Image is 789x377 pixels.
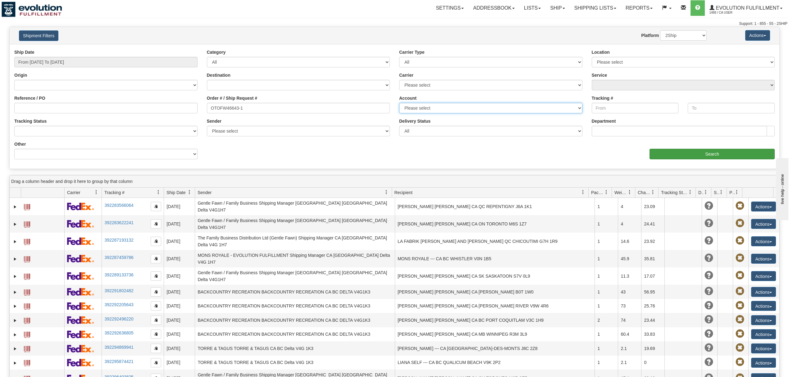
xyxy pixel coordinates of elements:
td: 0 [641,356,664,370]
a: Ship Date filter column settings [184,187,195,198]
span: Shipment Issues [714,189,719,196]
button: Copy to clipboard [151,287,161,297]
a: Delivery Status filter column settings [700,187,711,198]
button: Copy to clipboard [151,316,161,325]
label: Origin [14,72,27,78]
a: Tracking Status filter column settings [685,187,696,198]
td: TORRE & TAGUS TORRE & TAGUS CA BC Delta V4G 1K3 [195,356,395,370]
img: 2 - FedEx Express® [67,272,94,280]
span: Tracking # [104,189,125,196]
a: 392289133736 [104,272,133,277]
td: [DATE] [164,233,195,250]
a: Label [24,329,30,339]
td: 60.4 [618,327,641,342]
a: 392292636805 [104,330,133,335]
span: Pickup Not Assigned [736,219,744,228]
label: Other [14,141,26,147]
span: Unknown [705,315,713,324]
a: Expand [12,238,18,245]
img: 2 - FedEx Express® [67,330,94,338]
label: Sender [207,118,221,124]
a: Label [24,271,30,281]
td: Gentle Fawn / Family Business Shipping Manager [GEOGRAPHIC_DATA] [GEOGRAPHIC_DATA] Delta V4G1H7 [195,215,395,233]
a: Settings [431,0,468,16]
a: Ship [545,0,569,16]
td: 1 [595,341,618,356]
a: Label [24,287,30,297]
div: Support: 1 - 855 - 55 - 2SHIP [2,21,787,26]
span: Pickup Not Assigned [736,287,744,296]
span: Charge [638,189,651,196]
td: [DATE] [164,267,195,285]
div: grid grouping header [10,175,779,188]
label: Reference / PO [14,95,45,101]
button: Copy to clipboard [151,254,161,263]
button: Actions [745,30,770,41]
span: Pickup Not Assigned [736,254,744,262]
a: Carrier filter column settings [91,187,102,198]
button: Copy to clipboard [151,219,161,229]
a: Pickup Status filter column settings [732,187,742,198]
a: Expand [12,221,18,227]
td: 1 [595,327,618,342]
td: LA FABRIK [PERSON_NAME] AND [PERSON_NAME] QC CHICOUTIMI G7H 1R9 [395,233,595,250]
td: 14.6 [618,233,641,250]
input: Search [650,149,775,159]
span: Unknown [705,343,713,352]
td: [PERSON_NAME] [PERSON_NAME] CA SK SASKATOON S7V 0L9 [395,267,595,285]
a: Packages filter column settings [601,187,612,198]
td: [DATE] [164,313,195,327]
span: Recipient [394,189,413,196]
span: Pickup Status [729,189,735,196]
label: Ship Date [14,49,34,55]
td: BACKCOUNTRY RECREATION BACKCOUNTRY RECREATION CA BC DELTA V4G1K3 [195,313,395,327]
button: Actions [751,271,776,281]
td: 11.3 [618,267,641,285]
td: BACKCOUNTRY RECREATION BACKCOUNTRY RECREATION CA BC DELTA V4G1K3 [195,327,395,342]
a: Tracking # filter column settings [153,187,164,198]
td: [PERSON_NAME] [PERSON_NAME] CA BC PORT COQUITLAM V3C 1H9 [395,313,595,327]
td: LIANA SELF --- CA BC QUALICUM BEACH V9K 2P2 [395,356,595,370]
a: Lists [519,0,545,16]
label: Service [592,72,607,78]
label: Destination [207,72,230,78]
span: Unknown [705,202,713,210]
a: Label [24,301,30,311]
a: Expand [12,332,18,338]
span: Evolution Fulfillment [714,5,779,11]
span: Unknown [705,287,713,296]
td: [DATE] [164,327,195,342]
span: Unknown [705,329,713,338]
td: [DATE] [164,215,195,233]
button: Actions [751,301,776,311]
img: 2 - FedEx Express® [67,255,94,262]
td: [DATE] [164,341,195,356]
td: 1 [595,215,618,233]
td: [DATE] [164,198,195,215]
td: 33.83 [641,327,664,342]
td: 24.41 [641,215,664,233]
td: MONS ROYALE - EVOLUTION FULFILLMENT Shipping Manager CA [GEOGRAPHIC_DATA] Delta V4G 1H7 [195,250,395,267]
button: Actions [751,358,776,368]
label: Carrier Type [399,49,424,55]
span: Sender [198,189,212,196]
td: 4 [618,215,641,233]
a: Expand [12,256,18,262]
span: Pickup Not Assigned [736,358,744,366]
label: Delivery Status [399,118,431,124]
button: Actions [751,236,776,246]
button: Copy to clipboard [151,344,161,353]
span: Unknown [705,301,713,310]
button: Actions [751,329,776,339]
span: Pickup Not Assigned [736,315,744,324]
a: Expand [12,273,18,279]
a: 392287193132 [104,238,133,243]
span: Carrier [67,189,80,196]
input: To [688,103,775,113]
label: Department [592,118,616,124]
span: Pickup Not Assigned [736,202,744,210]
td: 19.69 [641,341,664,356]
td: MONS ROYALE --- CA BC WHISTLER V0N 1B5 [395,250,595,267]
span: Unknown [705,254,713,262]
td: 2 [595,313,618,327]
